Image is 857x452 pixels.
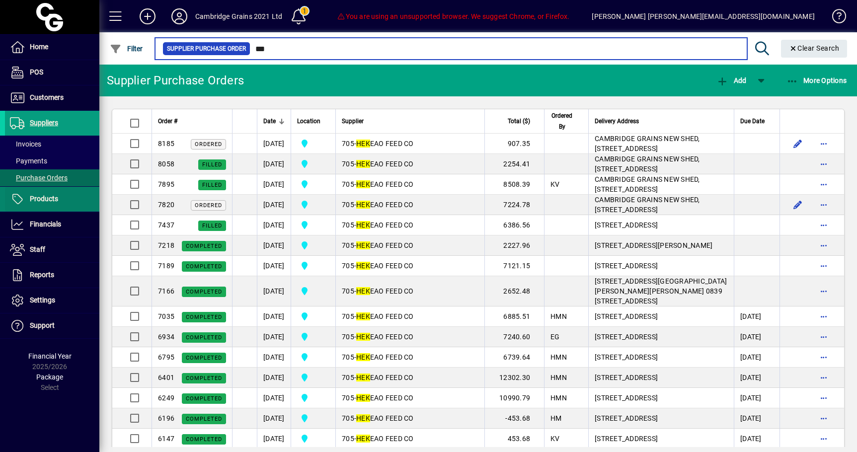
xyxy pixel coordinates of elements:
[158,262,174,270] span: 7189
[163,7,195,25] button: Profile
[342,262,354,270] span: 705
[734,408,779,429] td: [DATE]
[257,408,291,429] td: [DATE]
[588,215,734,235] td: [STREET_ADDRESS]
[484,195,544,215] td: 7224.78
[356,374,414,381] span: EAO FEED CO
[158,353,174,361] span: 6795
[30,93,64,101] span: Customers
[356,140,370,148] em: HEK
[337,12,569,20] span: You are using an unsupported browser. We suggest Chrome, or Firefox.
[5,60,99,85] a: POS
[297,239,329,251] span: Cambridge Grains 2021 Ltd
[740,116,774,127] div: Due Date
[789,44,840,52] span: Clear Search
[342,374,354,381] span: 705
[5,187,99,212] a: Products
[342,180,354,188] span: 705
[508,116,530,127] span: Total ($)
[158,333,174,341] span: 6934
[158,312,174,320] span: 7035
[158,221,174,229] span: 7437
[297,199,329,211] span: Cambridge Grains 2021 Ltd
[257,174,291,195] td: [DATE]
[335,154,484,174] td: -
[257,195,291,215] td: [DATE]
[158,287,174,295] span: 7166
[158,435,174,443] span: 6147
[484,256,544,276] td: 7121.15
[5,263,99,288] a: Reports
[356,241,414,249] span: EAO FEED CO
[297,351,329,363] span: Cambridge Grains 2021 Ltd
[335,327,484,347] td: -
[816,136,832,151] button: More options
[342,435,354,443] span: 705
[356,435,414,443] span: EAO FEED CO
[356,312,414,320] span: EAO FEED CO
[588,195,734,215] td: CAMBRIDGE GRAINS NEW SHED, [STREET_ADDRESS]
[550,353,567,361] span: HMN
[484,235,544,256] td: 2227.96
[335,235,484,256] td: -
[5,152,99,169] a: Payments
[186,334,222,341] span: Completed
[342,394,354,402] span: 705
[491,116,539,127] div: Total ($)
[816,431,832,447] button: More options
[356,394,370,402] em: HEK
[30,68,43,76] span: POS
[342,241,354,249] span: 705
[186,289,222,295] span: Completed
[257,306,291,327] td: [DATE]
[734,306,779,327] td: [DATE]
[297,138,329,150] span: Cambridge Grains 2021 Ltd
[825,2,845,34] a: Knowledge Base
[356,374,370,381] em: HEK
[195,141,222,148] span: Ordered
[335,134,484,154] td: -
[790,197,806,213] button: Edit
[816,329,832,345] button: More options
[356,241,370,249] em: HEK
[356,353,414,361] span: EAO FEED CO
[297,219,329,231] span: Cambridge Grains 2021 Ltd
[356,262,370,270] em: HEK
[356,160,414,168] span: EAO FEED CO
[158,180,174,188] span: 7895
[5,136,99,152] a: Invoices
[202,223,222,229] span: Filled
[5,288,99,313] a: Settings
[588,235,734,256] td: [STREET_ADDRESS][PERSON_NAME]
[158,394,174,402] span: 6249
[356,287,414,295] span: EAO FEED CO
[816,237,832,253] button: More options
[356,221,370,229] em: HEK
[158,201,174,209] span: 7820
[5,237,99,262] a: Staff
[816,349,832,365] button: More options
[257,276,291,306] td: [DATE]
[297,260,329,272] span: Cambridge Grains 2021 Ltd
[790,136,806,151] button: Edit
[734,347,779,368] td: [DATE]
[335,347,484,368] td: -
[484,408,544,429] td: -453.68
[5,313,99,338] a: Support
[786,76,847,84] span: More Options
[816,308,832,324] button: More options
[342,353,354,361] span: 705
[297,372,329,383] span: Cambridge Grains 2021 Ltd
[484,429,544,449] td: 453.68
[335,368,484,388] td: -
[588,408,734,429] td: [STREET_ADDRESS]
[186,395,222,402] span: Completed
[335,256,484,276] td: -
[186,263,222,270] span: Completed
[484,174,544,195] td: 8508.39
[342,201,354,209] span: 705
[484,276,544,306] td: 2652.48
[257,368,291,388] td: [DATE]
[257,235,291,256] td: [DATE]
[356,201,370,209] em: HEK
